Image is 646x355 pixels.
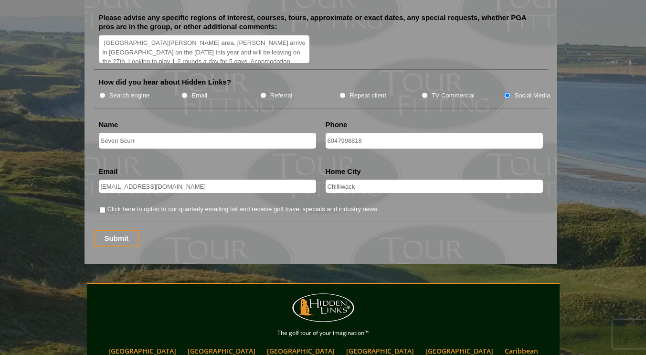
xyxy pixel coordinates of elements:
label: How did you hear about Hidden Links? [99,77,232,87]
input: Submit [94,230,139,247]
label: Please advise any specific regions of interest, courses, tours, approximate or exact dates, any s... [99,13,543,32]
label: Phone [326,120,348,129]
label: TV Commercial [432,91,475,100]
label: Click here to opt-in to our quarterly emailing list and receive golf travel specials and industry... [107,204,377,214]
textarea: [GEOGRAPHIC_DATA][PERSON_NAME] area. [PERSON_NAME] arrive in [GEOGRAPHIC_DATA] on the [DATE] this... [99,35,310,64]
label: Home City [326,167,361,176]
label: Email [191,91,207,100]
label: Repeat client [349,91,386,100]
label: Referral [270,91,293,100]
label: Name [99,120,118,129]
label: Email [99,167,118,176]
label: Search engine [109,91,150,100]
label: Social Media [514,91,550,100]
p: The golf tour of your imagination™ [89,328,557,338]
